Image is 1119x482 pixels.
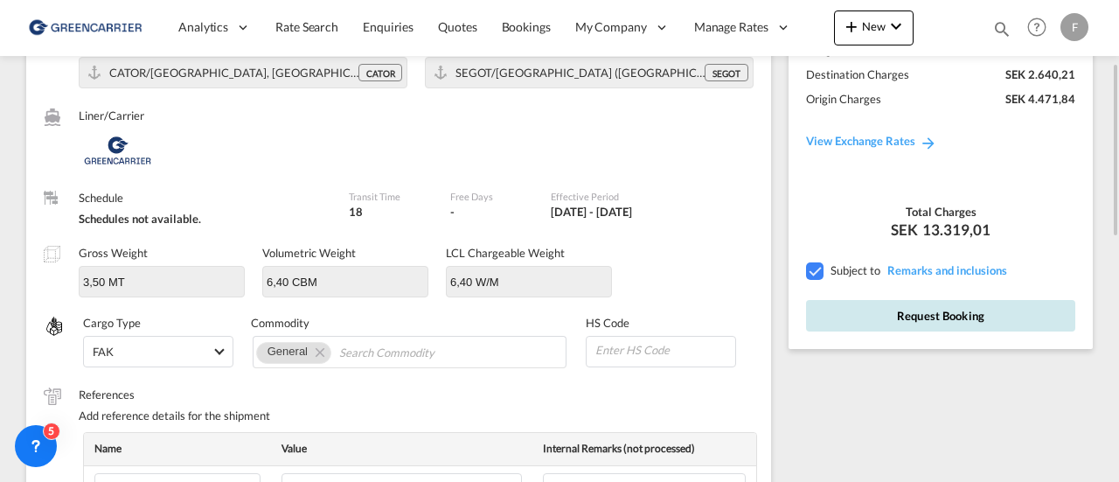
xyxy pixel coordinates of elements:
label: Liner/Carrier [79,108,331,123]
md-icon: icon-magnify [992,19,1011,38]
div: SEGOT [705,64,748,81]
span: General [268,345,308,358]
span: Bookings [502,19,551,34]
div: F [1060,13,1088,41]
div: CATOR [358,64,402,81]
span: Manage Rates [694,18,768,36]
span: New [841,19,907,33]
input: Enter HS Code [594,337,735,363]
label: Effective Period [551,190,668,203]
md-chips-wrap: Chips container. Use arrow keys to select chips. [253,336,567,367]
md-icon: icon-arrow-right [920,134,937,151]
div: Origin Charges [806,91,881,107]
div: Add reference details for the shipment [79,408,754,423]
span: Analytics [178,18,228,36]
md-icon: /assets/icons/custom/liner-aaa8ad.svg [44,108,61,126]
div: Greencarrier Consolidators [79,129,331,172]
span: My Company [575,18,647,36]
label: Gross Weight [79,246,148,260]
button: icon-plus 400-fgNewicon-chevron-down [834,10,914,45]
span: CATOR/Toronto, ON,Americas [109,66,507,80]
span: 13.319,01 [922,220,990,241]
md-icon: icon-plus 400-fg [841,16,862,37]
span: Rate Search [275,19,338,34]
label: Free Days [450,190,534,203]
th: Name [84,433,271,465]
div: 15 Sep 2025 - 30 Sep 2025 [551,204,632,220]
button: Remove General [304,343,330,360]
div: Schedules not available. [79,211,331,227]
button: Request Booking [806,300,1075,332]
span: Subject to [831,263,880,277]
md-select: Select Cargo type: FAK [83,336,233,367]
label: LCL Chargeable Weight [446,246,565,260]
label: References [79,387,754,402]
span: Enquiries [363,19,414,34]
img: Greencarrier Consolidators [79,129,156,172]
md-icon: icon-chevron-down [886,16,907,37]
label: Commodity [251,315,569,331]
th: Value [271,433,532,465]
span: SEGOT/Gothenburg (Goteborg),Europe [455,66,857,80]
div: FAK [93,345,114,359]
img: 609dfd708afe11efa14177256b0082fb.png [26,8,144,47]
div: - [450,204,455,220]
th: Internal Remarks (not processed) [532,433,756,465]
a: View Exchange Rates [789,116,955,165]
div: SEK 2.640,21 [1005,66,1075,82]
div: SEK [806,220,1075,241]
label: Transit Time [349,190,433,203]
span: Quotes [438,19,476,34]
label: Schedule [79,190,331,206]
div: Destination Charges [806,66,909,82]
span: REMARKSINCLUSIONS [883,263,1007,277]
div: Help [1022,12,1060,44]
input: Search Commodity [339,339,499,367]
div: General. Press delete to remove this chip. [268,343,311,360]
div: Total Charges [806,204,1075,220]
span: Help [1022,12,1052,42]
div: icon-magnify [992,19,1011,45]
label: HS Code [586,315,736,331]
label: Volumetric Weight [262,246,356,260]
label: Cargo Type [83,315,233,331]
div: SEK 4.471,84 [1005,91,1075,107]
div: 18 [349,204,433,220]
